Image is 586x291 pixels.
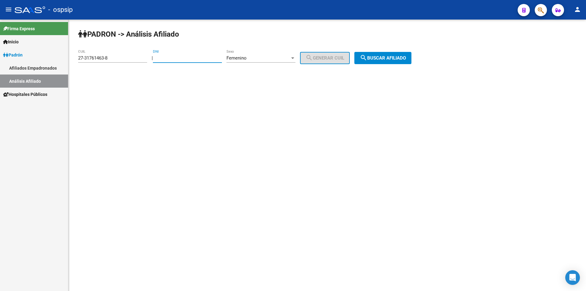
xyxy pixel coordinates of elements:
span: - ospsip [48,3,73,16]
div: Open Intercom Messenger [565,270,580,285]
mat-icon: menu [5,6,12,13]
span: Firma Express [3,25,35,32]
span: Femenino [226,55,247,61]
span: Buscar afiliado [360,55,406,61]
span: Hospitales Públicos [3,91,47,98]
button: Buscar afiliado [354,52,411,64]
span: Padrón [3,52,23,58]
mat-icon: person [574,6,581,13]
mat-icon: search [360,54,367,61]
strong: PADRON -> Análisis Afiliado [78,30,179,38]
mat-icon: search [306,54,313,61]
span: Inicio [3,38,19,45]
div: | [152,55,354,61]
button: Generar CUIL [300,52,350,64]
span: Generar CUIL [306,55,344,61]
